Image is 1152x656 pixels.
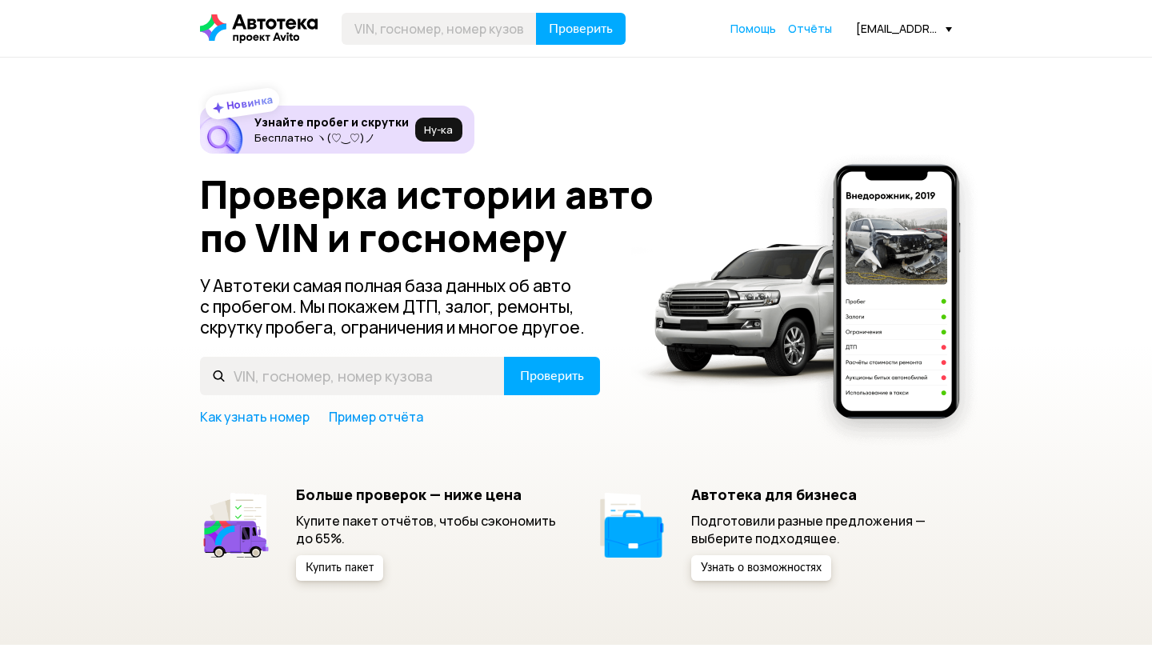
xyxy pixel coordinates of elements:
[296,486,558,503] h5: Больше проверок — ниже цена
[200,173,678,259] h1: Проверка истории авто по VIN и госномеру
[701,562,822,574] span: Узнать о возможностях
[536,13,626,45] button: Проверить
[200,408,310,426] a: Как узнать номер
[200,275,602,338] p: У Автотеки самая полная база данных об авто с пробегом. Мы покажем ДТП, залог, ремонты, скрутку п...
[788,21,832,37] a: Отчёты
[342,13,537,45] input: VIN, госномер, номер кузова
[856,21,952,36] div: [EMAIL_ADDRESS][DOMAIN_NAME]
[254,115,409,130] h6: Узнайте пробег и скрутки
[226,92,274,113] strong: Новинка
[329,408,423,426] a: Пример отчёта
[691,486,953,503] h5: Автотека для бизнеса
[296,512,558,547] p: Купите пакет отчётов, чтобы сэкономить до 65%.
[520,370,584,382] span: Проверить
[549,22,613,35] span: Проверить
[730,21,776,36] span: Помощь
[788,21,832,36] span: Отчёты
[424,123,453,136] span: Ну‑ка
[254,131,409,144] p: Бесплатно ヽ(♡‿♡)ノ
[691,555,831,581] button: Узнать о возможностях
[200,357,505,395] input: VIN, госномер, номер кузова
[306,562,374,574] span: Купить пакет
[691,512,953,547] p: Подготовили разные предложения — выберите подходящее.
[730,21,776,37] a: Помощь
[296,555,383,581] button: Купить пакет
[504,357,600,395] button: Проверить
